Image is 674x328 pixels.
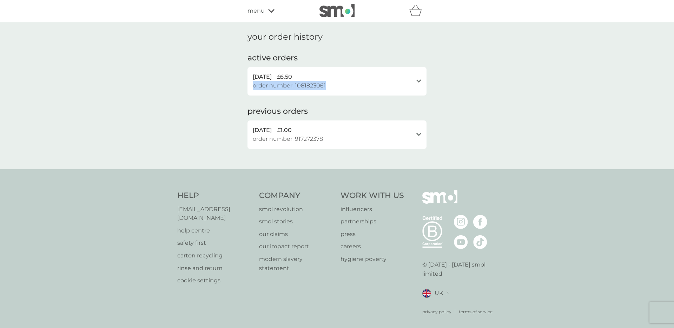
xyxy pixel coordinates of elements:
[459,308,493,315] a: terms of service
[177,251,252,260] a: carton recycling
[454,235,468,249] img: visit the smol Youtube page
[422,260,497,278] p: © [DATE] - [DATE] smol limited
[259,230,334,239] a: our claims
[247,32,323,42] h1: your order history
[247,53,298,64] h2: active orders
[341,230,404,239] a: press
[447,291,449,295] img: select a new location
[177,205,252,223] a: [EMAIL_ADDRESS][DOMAIN_NAME]
[341,190,404,201] h4: Work With Us
[341,205,404,214] a: influencers
[253,126,272,135] span: [DATE]
[259,217,334,226] a: smol stories
[259,205,334,214] a: smol revolution
[422,289,431,298] img: UK flag
[277,126,292,135] span: £1.00
[259,190,334,201] h4: Company
[259,255,334,273] a: modern slavery statement
[341,242,404,251] a: careers
[422,190,457,214] img: smol
[454,215,468,229] img: visit the smol Instagram page
[253,81,326,90] span: order number: 1081823061
[409,4,427,18] div: basket
[422,308,451,315] a: privacy policy
[247,6,265,15] span: menu
[247,106,308,117] h2: previous orders
[177,190,252,201] h4: Help
[177,238,252,248] a: safety first
[473,235,487,249] img: visit the smol Tiktok page
[473,215,487,229] img: visit the smol Facebook page
[259,242,334,251] a: our impact report
[177,276,252,285] a: cookie settings
[435,289,443,298] span: UK
[177,226,252,235] a: help centre
[177,264,252,273] a: rinse and return
[277,72,292,81] span: £6.50
[319,4,355,17] img: smol
[341,255,404,264] a: hygiene poverty
[341,217,404,226] a: partnerships
[253,135,323,144] span: order number: 917272378
[253,72,272,81] span: [DATE]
